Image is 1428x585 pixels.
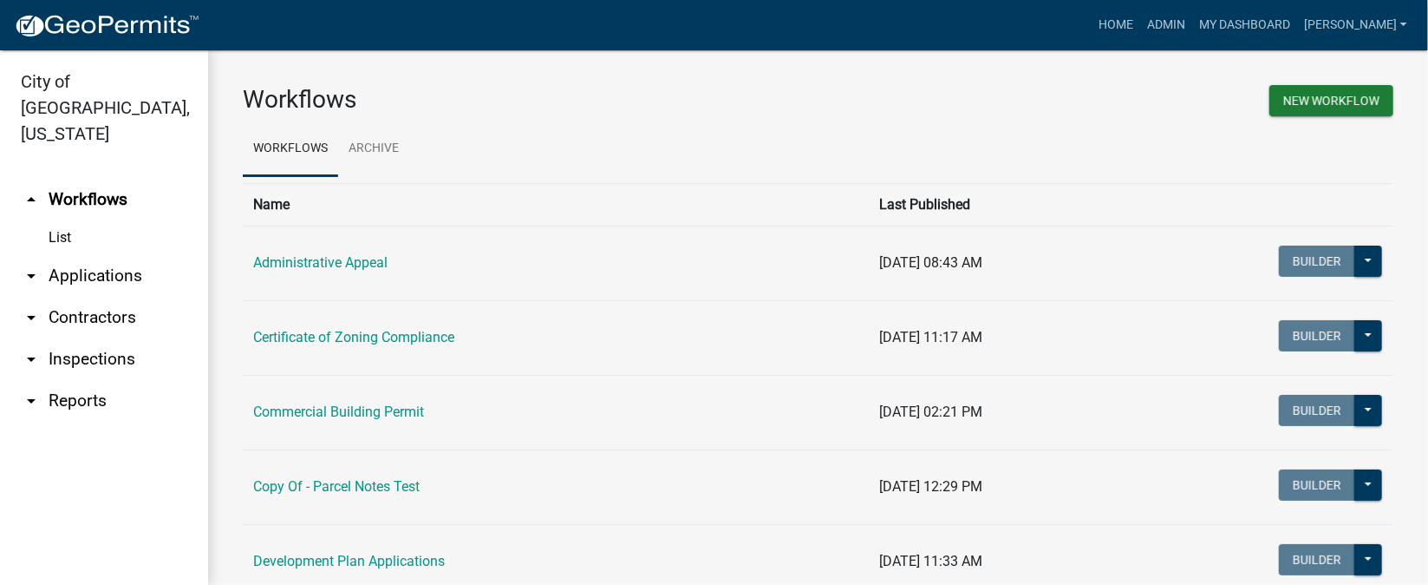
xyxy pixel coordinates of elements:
[1279,320,1355,352] button: Builder
[1279,246,1355,277] button: Builder
[879,553,982,569] span: [DATE] 11:33 AM
[879,254,982,271] span: [DATE] 08:43 AM
[243,85,805,115] h3: Workflows
[1279,395,1355,426] button: Builder
[1140,9,1192,42] a: Admin
[21,349,42,370] i: arrow_drop_down
[1279,544,1355,575] button: Builder
[21,266,42,286] i: arrow_drop_down
[1297,9,1414,42] a: [PERSON_NAME]
[253,329,454,345] a: Certificate of Zoning Compliance
[243,183,869,226] th: Name
[1279,470,1355,501] button: Builder
[1092,9,1140,42] a: Home
[253,404,424,420] a: Commercial Building Permit
[21,391,42,411] i: arrow_drop_down
[253,478,420,495] a: Copy Of - Parcel Notes Test
[1192,9,1297,42] a: My Dashboard
[338,122,409,177] a: Archive
[253,254,388,271] a: Administrative Appeal
[21,307,42,328] i: arrow_drop_down
[879,404,982,420] span: [DATE] 02:21 PM
[879,329,982,345] span: [DATE] 11:17 AM
[1269,85,1393,116] button: New Workflow
[243,122,338,177] a: Workflows
[253,553,445,569] a: Development Plan Applications
[879,478,982,495] span: [DATE] 12:29 PM
[869,183,1129,226] th: Last Published
[21,189,42,210] i: arrow_drop_up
